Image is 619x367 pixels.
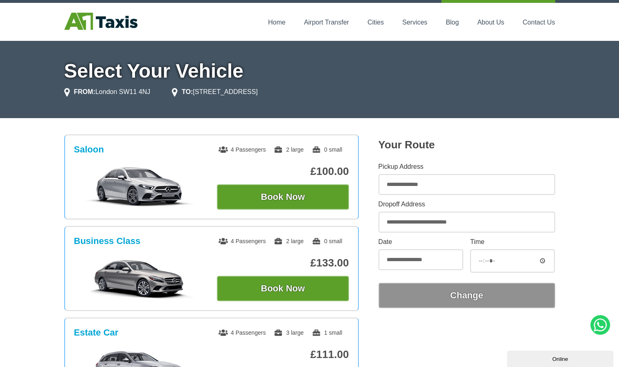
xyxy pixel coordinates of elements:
[477,19,504,26] a: About Us
[218,238,266,244] span: 4 Passengers
[274,238,304,244] span: 2 large
[172,87,258,97] li: [STREET_ADDRESS]
[378,283,555,308] button: Change
[378,201,555,208] label: Dropoff Address
[218,329,266,336] span: 4 Passengers
[74,327,119,338] h3: Estate Car
[312,146,342,153] span: 0 small
[312,238,342,244] span: 0 small
[507,349,615,367] iframe: chat widget
[522,19,555,26] a: Contact Us
[74,236,141,246] h3: Business Class
[274,146,304,153] span: 2 large
[182,88,193,95] strong: TO:
[217,257,349,269] p: £133.00
[64,87,151,97] li: London SW11 4NJ
[217,184,349,210] button: Book Now
[274,329,304,336] span: 3 large
[74,144,104,155] h3: Saloon
[367,19,384,26] a: Cities
[378,239,463,245] label: Date
[378,139,555,151] h2: Your Route
[312,329,342,336] span: 1 small
[217,276,349,301] button: Book Now
[217,348,349,361] p: £111.00
[378,163,555,170] label: Pickup Address
[78,166,201,207] img: Saloon
[470,239,555,245] label: Time
[64,13,137,30] img: A1 Taxis St Albans LTD
[446,19,459,26] a: Blog
[402,19,427,26] a: Services
[304,19,349,26] a: Airport Transfer
[78,258,201,299] img: Business Class
[64,61,555,81] h1: Select Your Vehicle
[217,165,349,178] p: £100.00
[74,88,95,95] strong: FROM:
[218,146,266,153] span: 4 Passengers
[268,19,286,26] a: Home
